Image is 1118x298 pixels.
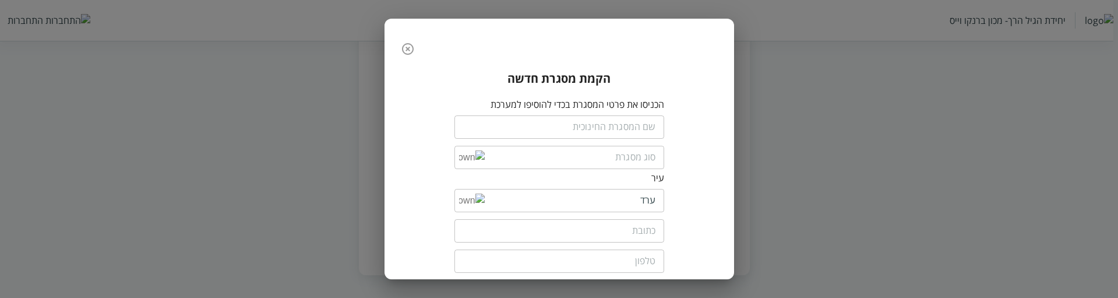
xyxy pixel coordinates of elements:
[454,98,664,111] p: הכניסו את פרטי המסגרת בכדי להוסיפו למערכת
[485,189,656,212] input: עיר
[454,219,664,243] input: כתובת
[459,150,485,164] img: down
[454,171,664,184] div: עיר
[405,71,712,86] h3: הקמת מסגרת חדשה
[485,146,656,169] input: סוג מסגרת
[459,194,485,207] img: down
[454,250,664,273] input: טלפון
[454,115,664,139] input: שם המסגרת החינוכית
